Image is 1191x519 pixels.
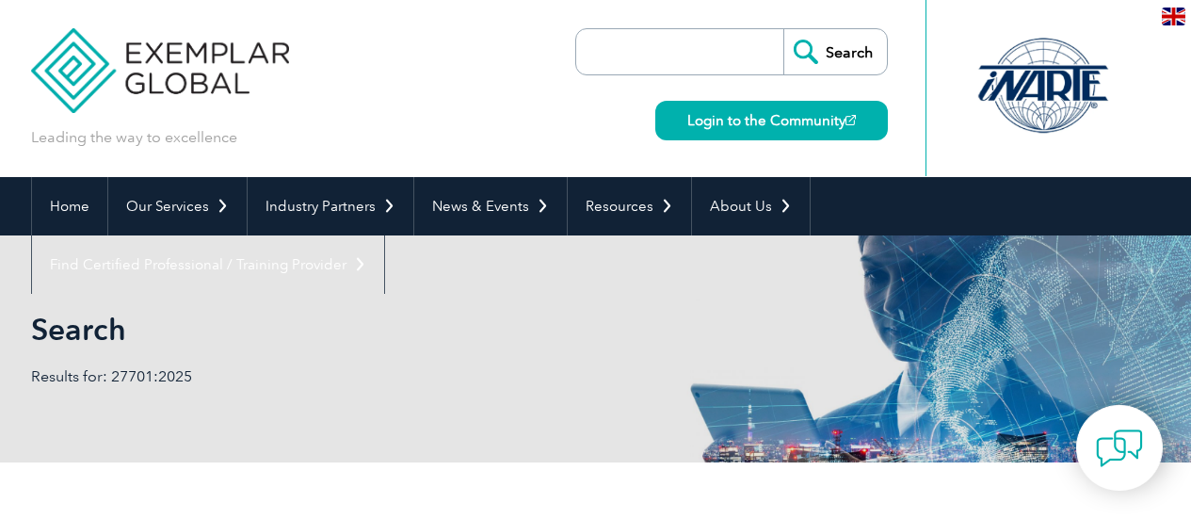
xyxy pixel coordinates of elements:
[568,177,691,235] a: Resources
[655,101,888,140] a: Login to the Community
[845,115,856,125] img: open_square.png
[414,177,567,235] a: News & Events
[32,235,384,294] a: Find Certified Professional / Training Provider
[783,29,887,74] input: Search
[31,311,754,348] h1: Search
[31,127,237,148] p: Leading the way to excellence
[108,177,247,235] a: Our Services
[248,177,413,235] a: Industry Partners
[1096,425,1143,472] img: contact-chat.png
[692,177,810,235] a: About Us
[1162,8,1185,25] img: en
[32,177,107,235] a: Home
[31,366,596,387] p: Results for: 27701:2025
